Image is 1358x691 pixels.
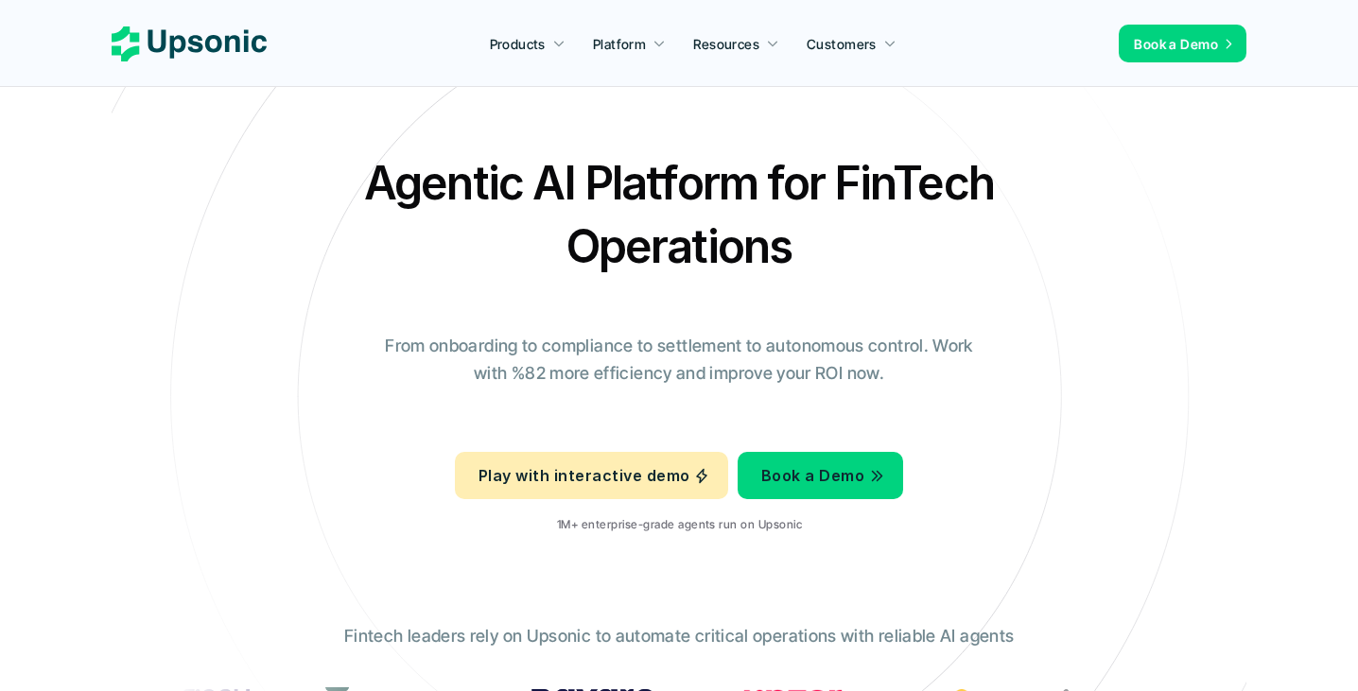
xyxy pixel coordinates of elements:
p: From onboarding to compliance to settlement to autonomous control. Work with %82 more efficiency ... [372,333,986,388]
p: Book a Demo [1134,34,1218,54]
a: Book a Demo [1119,25,1246,62]
a: Play with interactive demo [455,452,728,499]
a: Products [479,26,577,60]
a: Book a Demo [738,452,903,499]
h2: Agentic AI Platform for FinTech Operations [348,151,1010,278]
p: Products [490,34,546,54]
p: Play with interactive demo [479,462,689,490]
p: Book a Demo [761,462,864,490]
p: Platform [593,34,646,54]
p: Resources [693,34,759,54]
p: Customers [807,34,877,54]
p: 1M+ enterprise-grade agents run on Upsonic [556,518,801,531]
p: Fintech leaders rely on Upsonic to automate critical operations with reliable AI agents [344,623,1014,650]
